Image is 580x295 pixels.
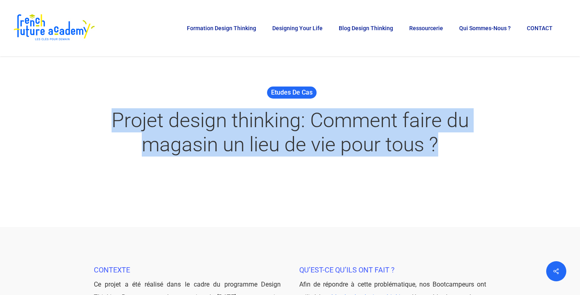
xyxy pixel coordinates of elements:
[523,25,557,31] a: CONTACT
[455,25,515,31] a: Qui sommes-nous ?
[299,266,395,274] span: Qu’est-ce qu’ils ont fait ?
[187,25,256,31] span: Formation Design Thinking
[272,25,323,31] span: Designing Your Life
[11,12,96,44] img: French Future Academy
[335,25,397,31] a: Blog Design Thinking
[409,25,443,31] span: Ressourcerie
[527,25,553,31] span: CONTACT
[459,25,511,31] span: Qui sommes-nous ?
[405,25,447,31] a: Ressourcerie
[89,100,491,165] h1: Projet design thinking: Comment faire du magasin un lieu de vie pour tous ?
[267,87,317,99] a: Etudes de cas
[94,266,130,274] span: Contexte
[339,25,393,31] span: Blog Design Thinking
[183,25,260,31] a: Formation Design Thinking
[268,25,327,31] a: Designing Your Life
